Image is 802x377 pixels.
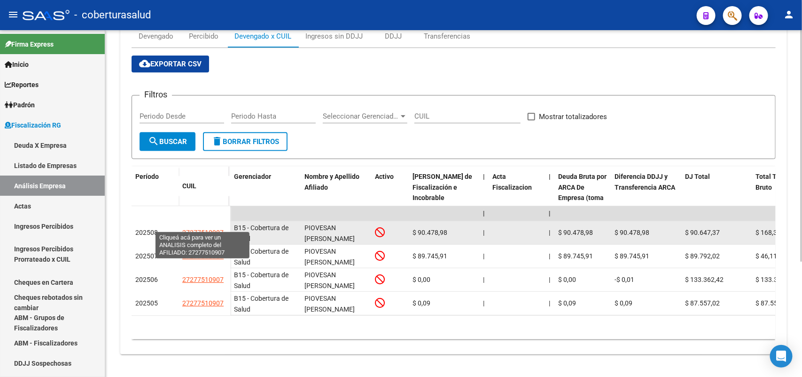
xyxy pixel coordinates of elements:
span: 27277510907 [182,252,224,260]
span: $ 89.792,02 [685,252,720,260]
span: Exportar CSV [139,60,202,68]
datatable-header-cell: Deuda Bruta por ARCA De Empresa (toma en cuenta todos los afiliados) [554,167,611,230]
span: | [549,229,550,236]
span: Firma Express [5,39,54,49]
span: Reportes [5,80,39,90]
span: | [549,252,550,260]
datatable-header-cell: Diferencia DDJJ y Transferencia ARCA [611,167,681,230]
span: PIOVESAN [PERSON_NAME] [304,271,355,289]
span: B15 - Cobertura de Salud [234,295,288,313]
span: Período [135,173,159,180]
span: | [483,299,484,307]
mat-icon: cloud_download [139,58,150,69]
span: $ 90.478,98 [558,229,593,236]
div: Percibido [189,31,219,41]
span: | [549,173,551,180]
div: Transferencias [424,31,470,41]
span: | [549,299,550,307]
span: $ 90.478,98 [413,229,447,236]
span: $ 133.362,43 [755,276,794,283]
span: $ 90.478,98 [615,229,649,236]
span: B15 - Cobertura de Salud [234,248,288,266]
span: | [483,209,485,217]
div: Open Intercom Messenger [770,345,793,368]
button: Borrar Filtros [203,132,288,151]
datatable-header-cell: Deuda Bruta Neto de Fiscalización e Incobrable [409,167,479,230]
span: | [549,276,550,283]
h3: Filtros [140,88,172,101]
span: Activo [375,173,394,180]
span: Inicio [5,59,29,70]
span: $ 133.362,42 [685,276,724,283]
mat-icon: search [148,136,159,147]
div: Devengado [139,31,173,41]
span: Gerenciador [234,173,271,180]
datatable-header-cell: Acta Fiscalizacion [489,167,545,230]
span: Seleccionar Gerenciador [323,112,399,120]
span: | [483,276,484,283]
span: 202505 [135,299,158,307]
span: $ 0,00 [413,276,430,283]
span: B15 - Cobertura de Salud [234,271,288,289]
span: | [483,229,484,236]
span: $ 89.745,91 [413,252,447,260]
span: 27277510907 [182,299,224,307]
div: DDJJ [385,31,402,41]
span: Diferencia DDJJ y Transferencia ARCA [615,173,675,191]
span: 202507 [135,252,158,260]
mat-icon: person [783,9,794,20]
span: PIOVESAN [PERSON_NAME] [304,248,355,266]
span: -$ 0,01 [615,276,634,283]
span: 202506 [135,276,158,283]
datatable-header-cell: | [479,167,489,230]
span: $ 0,09 [413,299,430,307]
span: | [549,209,551,217]
span: | [483,173,485,180]
span: $ 46,11 [755,252,777,260]
datatable-header-cell: | [545,167,554,230]
span: - coberturasalud [74,5,151,25]
span: $ 0,00 [558,276,576,283]
datatable-header-cell: Nombre y Apellido Afiliado [301,167,371,230]
span: 27277510907 [182,276,224,283]
mat-icon: menu [8,9,19,20]
span: $ 87.557,02 [685,299,720,307]
button: Exportar CSV [132,56,209,72]
span: CUIL [182,182,196,190]
span: Nombre y Apellido Afiliado [304,173,359,191]
datatable-header-cell: Período [132,167,179,206]
datatable-header-cell: Activo [371,167,409,230]
span: $ 0,09 [615,299,632,307]
span: $ 89.745,91 [558,252,593,260]
span: DJ Total [685,173,710,180]
span: Padrón [5,100,35,110]
span: $ 168,39 [755,229,781,236]
span: [PERSON_NAME] de Fiscalización e Incobrable [413,173,472,202]
div: Ingresos sin DDJJ [305,31,363,41]
span: Fiscalización RG [5,120,61,130]
span: $ 89.745,91 [615,252,649,260]
mat-icon: delete [211,136,223,147]
span: Mostrar totalizadores [539,111,607,122]
span: Deuda Bruta por ARCA De Empresa (toma en cuenta todos los afiliados) [558,173,607,223]
div: Devengado x CUIL [234,31,291,41]
span: Buscar [148,137,187,146]
span: | [483,252,484,260]
span: $ 90.647,37 [685,229,720,236]
button: Buscar [140,132,195,151]
datatable-header-cell: Gerenciador [230,167,301,230]
span: $ 87.556,93 [755,299,790,307]
datatable-header-cell: CUIL [179,176,230,196]
span: PIOVESAN [PERSON_NAME] [304,224,355,242]
span: 27277510907 [182,229,224,236]
span: 202508 [135,229,158,236]
span: B15 - Cobertura de Salud [234,224,288,242]
span: $ 0,09 [558,299,576,307]
datatable-header-cell: DJ Total [681,167,752,230]
span: Acta Fiscalizacion [492,173,532,191]
span: Borrar Filtros [211,137,279,146]
span: PIOVESAN [PERSON_NAME] [304,295,355,313]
